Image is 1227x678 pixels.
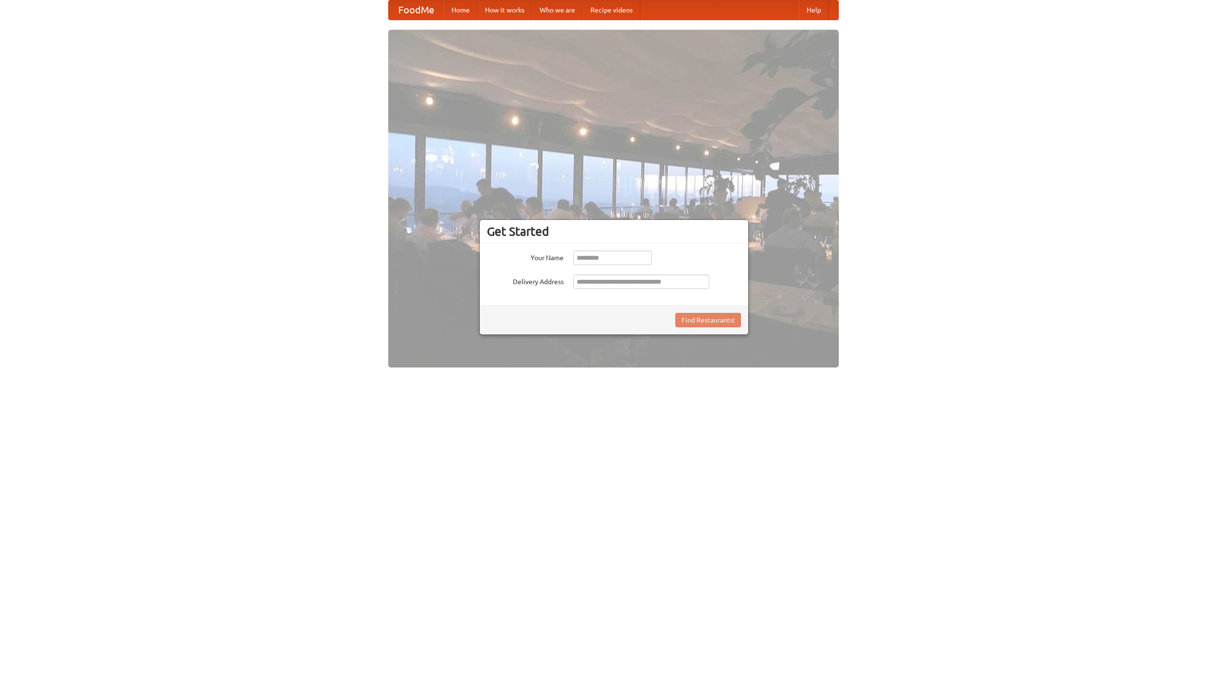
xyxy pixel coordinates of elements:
a: Recipe videos [583,0,640,20]
label: Your Name [487,251,564,263]
h3: Get Started [487,224,741,239]
a: Help [799,0,829,20]
a: How it works [477,0,532,20]
a: Who we are [532,0,583,20]
a: FoodMe [389,0,444,20]
button: Find Restaurants! [675,313,741,327]
a: Home [444,0,477,20]
label: Delivery Address [487,275,564,287]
